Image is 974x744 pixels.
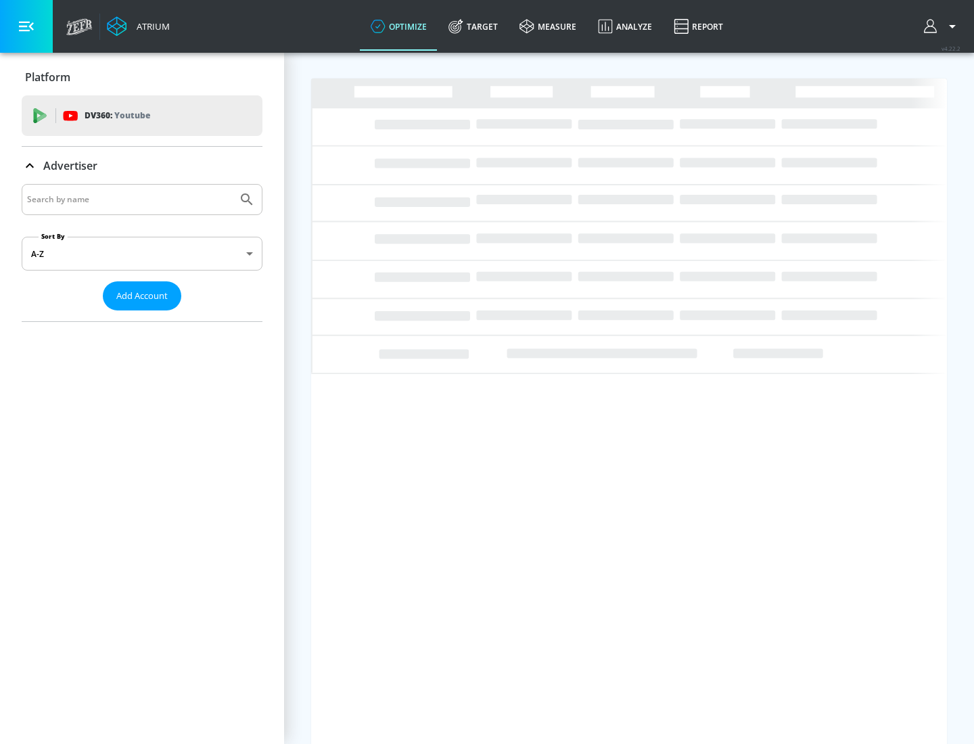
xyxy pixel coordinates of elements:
div: DV360: Youtube [22,95,262,136]
button: Add Account [103,281,181,310]
div: A-Z [22,237,262,271]
a: Report [663,2,734,51]
div: Advertiser [22,147,262,185]
nav: list of Advertiser [22,310,262,321]
p: Advertiser [43,158,97,173]
a: Atrium [107,16,170,37]
p: DV360: [85,108,150,123]
a: optimize [360,2,438,51]
p: Platform [25,70,70,85]
p: Youtube [114,108,150,122]
input: Search by name [27,191,232,208]
a: measure [509,2,587,51]
div: Advertiser [22,184,262,321]
label: Sort By [39,232,68,241]
span: Add Account [116,288,168,304]
a: Target [438,2,509,51]
div: Atrium [131,20,170,32]
div: Platform [22,58,262,96]
a: Analyze [587,2,663,51]
span: v 4.22.2 [942,45,960,52]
